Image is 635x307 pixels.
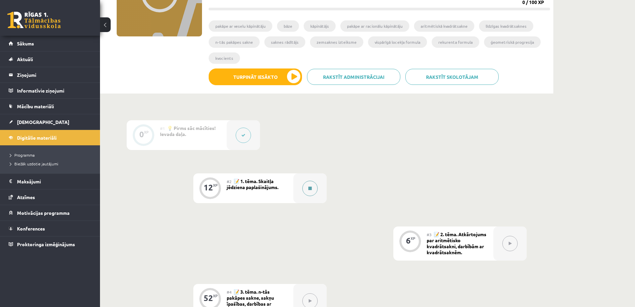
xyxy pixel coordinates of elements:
li: pakāpe ar veselu kāpinātāju [209,20,272,32]
a: Maksājumi [9,174,92,189]
li: rekurenta formula [432,36,479,48]
li: vispārīgā locekļa formula [368,36,427,48]
span: #3 [427,232,432,237]
li: pakāpe ar racionālu kāpinātāju [340,20,409,32]
a: Proktoringa izmēģinājums [9,237,92,252]
legend: Maksājumi [17,174,92,189]
a: Atzīmes [9,189,92,205]
span: #1 [160,126,165,131]
span: 💡 Pirms sāc mācīties! Ievada daļa. [160,125,216,137]
span: Atzīmes [17,194,35,200]
span: Sākums [17,40,34,46]
span: 📝 1. tēma. Skaitļa jēdziena paplašinājums. [227,178,278,190]
li: kāpinātājs [304,20,336,32]
li: līdzīgas kvadrātsaknes [479,20,533,32]
span: Biežāk uzdotie jautājumi [10,161,58,166]
button: Turpināt iesākto [209,68,302,85]
span: Programma [10,152,35,158]
a: Informatīvie ziņojumi [9,83,92,98]
a: Biežāk uzdotie jautājumi [10,161,93,167]
span: Proktoringa izmēģinājums [17,241,75,247]
li: kvocients [209,52,240,64]
div: XP [213,183,218,187]
div: 6 [406,238,411,244]
span: #4 [227,289,232,295]
div: XP [213,294,218,298]
a: Aktuāli [9,51,92,67]
legend: Ziņojumi [17,67,92,83]
a: Rakstīt skolotājam [405,69,499,85]
span: 📝 2. tēma. Atkārtojums par aritmētisko kvadrātsakni, darbībām ar kvadrātsaknēm. [427,231,486,255]
span: Digitālie materiāli [17,135,57,141]
a: Digitālie materiāli [9,130,92,145]
legend: Informatīvie ziņojumi [17,83,92,98]
a: Programma [10,152,93,158]
a: Rakstīt administrācijai [307,69,400,85]
li: zemsaknes izteiksme [310,36,363,48]
span: Mācību materiāli [17,103,54,109]
span: Motivācijas programma [17,210,70,216]
a: [DEMOGRAPHIC_DATA] [9,114,92,130]
li: n-tās pakāpes sakne [209,36,260,48]
li: ģeometriskā progresija [484,36,541,48]
span: [DEMOGRAPHIC_DATA] [17,119,69,125]
span: #2 [227,179,232,184]
a: Rīgas 1. Tālmācības vidusskola [7,12,61,28]
div: 12 [204,184,213,190]
div: XP [144,130,149,134]
div: 52 [204,295,213,301]
li: bāze [277,20,299,32]
a: Sākums [9,36,92,51]
a: Ziņojumi [9,67,92,83]
div: 0 [139,131,144,137]
div: XP [411,237,415,240]
span: Aktuāli [17,56,33,62]
li: aritmētiskā kvadrātsakne [414,20,474,32]
a: Konferences [9,221,92,236]
span: Konferences [17,225,45,232]
a: Motivācijas programma [9,205,92,220]
a: Mācību materiāli [9,99,92,114]
li: saknes rādītājs [264,36,305,48]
